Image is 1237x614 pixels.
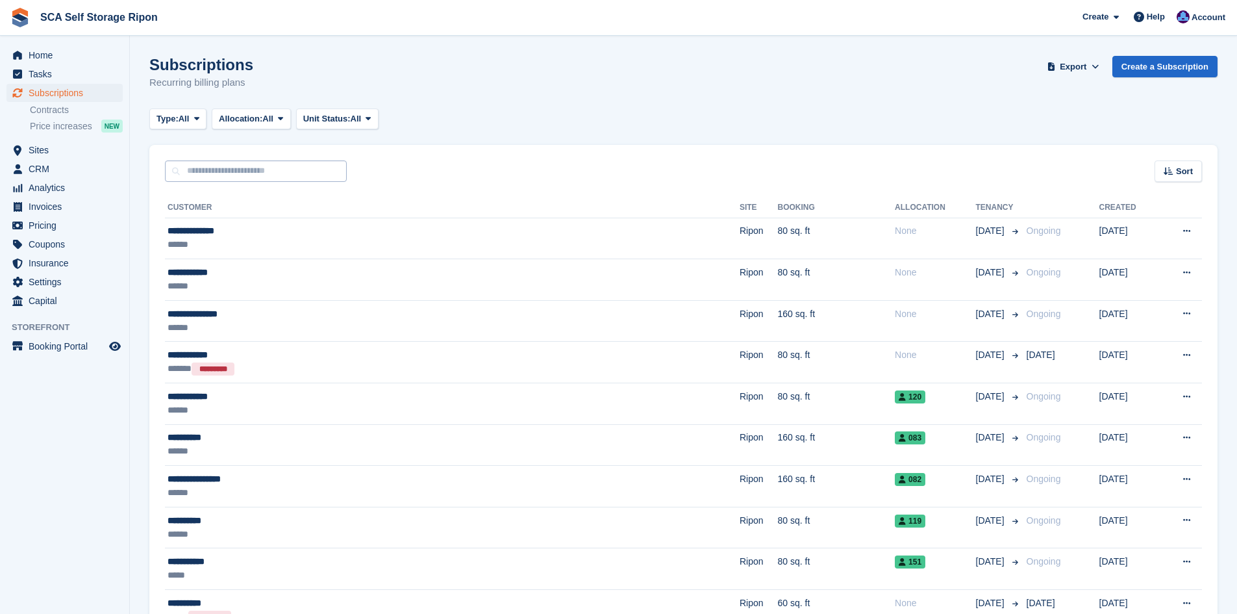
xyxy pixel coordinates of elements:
[895,198,975,218] th: Allocation
[976,514,1007,528] span: [DATE]
[29,292,106,310] span: Capital
[262,112,273,125] span: All
[1099,507,1158,548] td: [DATE]
[777,466,895,507] td: 160 sq. ft
[1099,466,1158,507] td: [DATE]
[740,218,778,259] td: Ripon
[156,112,179,125] span: Type:
[29,273,106,291] span: Settings
[6,273,123,291] a: menu
[1192,11,1225,24] span: Account
[895,224,975,238] div: None
[1099,424,1158,466] td: [DATE]
[6,179,123,197] a: menu
[740,466,778,507] td: Ripon
[895,307,975,321] div: None
[6,46,123,64] a: menu
[6,141,123,159] a: menu
[976,307,1007,321] span: [DATE]
[6,216,123,235] a: menu
[895,348,975,362] div: None
[179,112,190,125] span: All
[740,548,778,590] td: Ripon
[976,555,1007,569] span: [DATE]
[101,120,123,133] div: NEW
[740,259,778,301] td: Ripon
[1027,474,1061,484] span: Ongoing
[740,198,778,218] th: Site
[1027,432,1061,442] span: Ongoing
[29,235,106,253] span: Coupons
[895,515,925,528] span: 119
[1082,10,1108,23] span: Create
[976,198,1021,218] th: Tenancy
[303,112,351,125] span: Unit Status:
[976,472,1007,486] span: [DATE]
[976,596,1007,610] span: [DATE]
[149,56,253,73] h1: Subscriptions
[6,160,123,178] a: menu
[29,216,106,235] span: Pricing
[895,556,925,569] span: 151
[6,254,123,272] a: menu
[10,8,30,27] img: stora-icon-8386f47178a22dfd0bd8f6a31ec36ba5ce8667c1dd55bd0f319d3a0aa187defe.svg
[740,342,778,383] td: Ripon
[149,75,253,90] p: Recurring billing plans
[29,198,106,216] span: Invoices
[6,65,123,83] a: menu
[1147,10,1165,23] span: Help
[29,337,106,355] span: Booking Portal
[1099,259,1158,301] td: [DATE]
[1027,225,1061,236] span: Ongoing
[1099,218,1158,259] td: [DATE]
[740,507,778,548] td: Ripon
[29,254,106,272] span: Insurance
[6,198,123,216] a: menu
[6,235,123,253] a: menu
[1060,60,1086,73] span: Export
[29,141,106,159] span: Sites
[29,179,106,197] span: Analytics
[30,119,123,133] a: Price increases NEW
[12,321,129,334] span: Storefront
[6,337,123,355] a: menu
[1027,309,1061,319] span: Ongoing
[777,424,895,466] td: 160 sq. ft
[6,84,123,102] a: menu
[29,65,106,83] span: Tasks
[1027,267,1061,277] span: Ongoing
[1177,10,1190,23] img: Sarah Race
[30,120,92,133] span: Price increases
[1045,56,1102,77] button: Export
[740,424,778,466] td: Ripon
[895,266,975,279] div: None
[777,342,895,383] td: 80 sq. ft
[777,198,895,218] th: Booking
[777,259,895,301] td: 80 sq. ft
[777,300,895,342] td: 160 sq. ft
[1099,383,1158,425] td: [DATE]
[895,473,925,486] span: 082
[976,224,1007,238] span: [DATE]
[1027,515,1061,526] span: Ongoing
[29,160,106,178] span: CRM
[1027,391,1061,402] span: Ongoing
[1099,342,1158,383] td: [DATE]
[976,431,1007,444] span: [DATE]
[107,339,123,354] a: Preview store
[29,46,106,64] span: Home
[1099,198,1158,218] th: Created
[740,383,778,425] td: Ripon
[895,390,925,403] span: 120
[1112,56,1218,77] a: Create a Subscription
[1027,556,1061,567] span: Ongoing
[351,112,362,125] span: All
[30,104,123,116] a: Contracts
[29,84,106,102] span: Subscriptions
[35,6,163,28] a: SCA Self Storage Ripon
[895,596,975,610] div: None
[165,198,740,218] th: Customer
[1176,165,1193,178] span: Sort
[976,348,1007,362] span: [DATE]
[777,507,895,548] td: 80 sq. ft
